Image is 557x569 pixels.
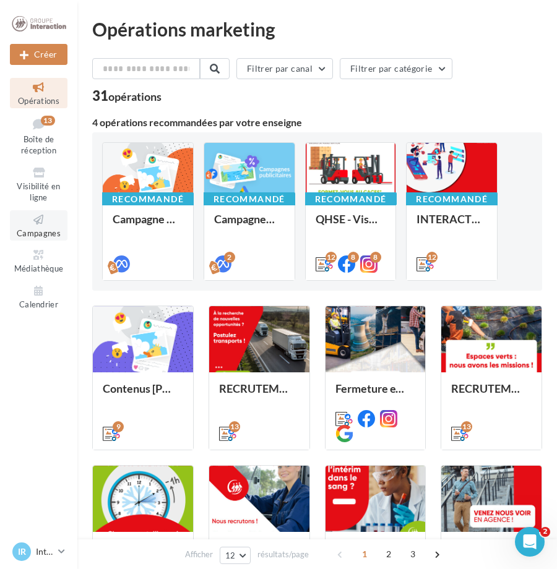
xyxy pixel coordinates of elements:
[214,213,285,237] div: Campagnes publicitaires
[10,163,67,205] a: Visibilité en ligne
[92,118,542,127] div: 4 opérations recommandées par votre enseigne
[19,299,58,309] span: Calendrier
[316,213,386,237] div: QHSE - Visuels campagnes siège
[370,252,381,263] div: 8
[185,549,213,560] span: Afficher
[540,527,550,537] span: 2
[348,252,359,263] div: 8
[340,58,452,79] button: Filtrer par catégorie
[113,213,183,237] div: Campagne publicitaire saisonniers
[108,91,162,102] div: opérations
[10,281,67,312] a: Calendrier
[379,544,399,564] span: 2
[10,44,67,65] div: Nouvelle campagne
[18,545,26,558] span: IR
[305,192,397,206] div: Recommandé
[102,192,194,206] div: Recommandé
[14,263,64,273] span: Médiathèque
[204,192,295,206] div: Recommandé
[406,192,498,206] div: Recommandé
[10,78,67,108] a: Opérations
[17,181,60,203] span: Visibilité en ligne
[225,550,236,560] span: 12
[220,547,251,564] button: 12
[10,113,67,158] a: Boîte de réception13
[451,382,532,407] div: RECRUTEMENT - Agriculture / Espaces verts
[257,549,309,560] span: résultats/page
[113,421,124,432] div: 9
[224,252,235,263] div: 2
[36,545,53,558] p: Interaction ROMILLY
[515,527,545,557] iframe: Intercom live chat
[355,544,374,564] span: 1
[426,252,438,263] div: 12
[92,20,542,38] div: Opérations marketing
[17,228,61,238] span: Campagnes
[41,116,55,126] div: 13
[92,89,162,103] div: 31
[219,382,300,407] div: RECRUTEMENT - Transport
[229,421,240,432] div: 13
[417,213,487,237] div: INTERACTION - 12 semaines de publication
[236,58,333,79] button: Filtrer par canal
[326,252,337,263] div: 12
[461,421,472,432] div: 13
[403,544,423,564] span: 3
[10,540,67,563] a: IR Interaction ROMILLY
[335,382,416,407] div: Fermeture exceptionnelle
[10,44,67,65] button: Créer
[21,134,56,156] span: Boîte de réception
[10,210,67,241] a: Campagnes
[103,382,183,407] div: Contenus [PERSON_NAME] dans un esprit estival
[10,246,67,276] a: Médiathèque
[18,96,59,106] span: Opérations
